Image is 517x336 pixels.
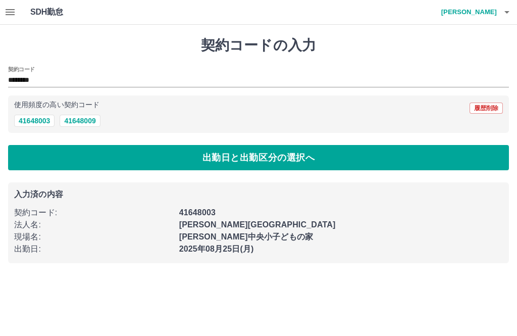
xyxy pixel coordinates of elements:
p: 契約コード : [14,207,173,219]
p: 出勤日 : [14,243,173,255]
button: 出勤日と出勤区分の選択へ [8,145,509,170]
h1: 契約コードの入力 [8,37,509,54]
p: 使用頻度の高い契約コード [14,102,99,109]
h2: 契約コード [8,65,35,73]
p: 入力済の内容 [14,190,503,199]
b: [PERSON_NAME][GEOGRAPHIC_DATA] [179,220,336,229]
b: 41648003 [179,208,216,217]
b: 2025年08月25日(月) [179,245,254,253]
p: 現場名 : [14,231,173,243]
button: 41648003 [14,115,55,127]
p: 法人名 : [14,219,173,231]
button: 41648009 [60,115,100,127]
button: 履歴削除 [470,103,503,114]
b: [PERSON_NAME]中央小子どもの家 [179,232,313,241]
